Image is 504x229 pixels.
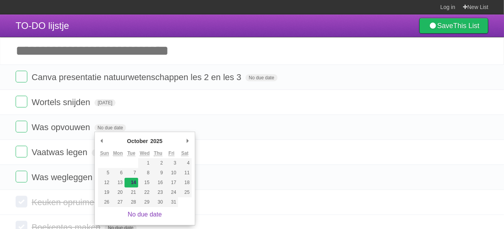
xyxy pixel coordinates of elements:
[16,71,27,82] label: Done
[16,96,27,107] label: Done
[178,188,191,197] button: 25
[32,172,94,182] span: Was wegleggen
[32,197,101,207] span: Keuken opruimen
[178,178,191,188] button: 18
[127,150,135,156] abbr: Tuesday
[125,168,138,178] button: 7
[149,135,164,147] div: 2025
[16,146,27,157] label: Done
[113,150,123,156] abbr: Monday
[98,197,111,207] button: 26
[16,20,69,31] span: TO-DO lijstje
[151,158,165,168] button: 2
[178,168,191,178] button: 11
[125,178,138,188] button: 14
[181,150,189,156] abbr: Saturday
[111,178,125,188] button: 13
[16,121,27,132] label: Done
[16,196,27,208] label: Done
[111,188,125,197] button: 20
[165,178,178,188] button: 17
[165,197,178,207] button: 31
[165,168,178,178] button: 10
[140,150,150,156] abbr: Wednesday
[98,168,111,178] button: 5
[138,158,151,168] button: 1
[32,72,243,82] span: Canva presentatie natuurwetenschappen les 2 en les 3
[111,168,125,178] button: 6
[184,135,192,147] button: Next Month
[151,168,165,178] button: 9
[151,178,165,188] button: 16
[92,149,113,156] span: [DATE]
[246,74,277,81] span: No due date
[126,135,149,147] div: October
[128,211,162,218] a: No due date
[138,188,151,197] button: 22
[32,147,89,157] span: Vaatwas legen
[94,99,116,106] span: [DATE]
[100,150,109,156] abbr: Sunday
[151,188,165,197] button: 23
[32,122,92,132] span: Was opvouwen
[16,171,27,182] label: Done
[138,168,151,178] button: 8
[151,197,165,207] button: 30
[32,97,92,107] span: Wortels snijden
[94,124,126,131] span: No due date
[453,22,479,30] b: This List
[169,150,175,156] abbr: Friday
[419,18,488,34] a: SaveThis List
[125,197,138,207] button: 28
[138,197,151,207] button: 29
[111,197,125,207] button: 27
[154,150,162,156] abbr: Thursday
[178,158,191,168] button: 4
[125,188,138,197] button: 21
[98,135,106,147] button: Previous Month
[165,158,178,168] button: 3
[98,188,111,197] button: 19
[165,188,178,197] button: 24
[98,178,111,188] button: 12
[138,178,151,188] button: 15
